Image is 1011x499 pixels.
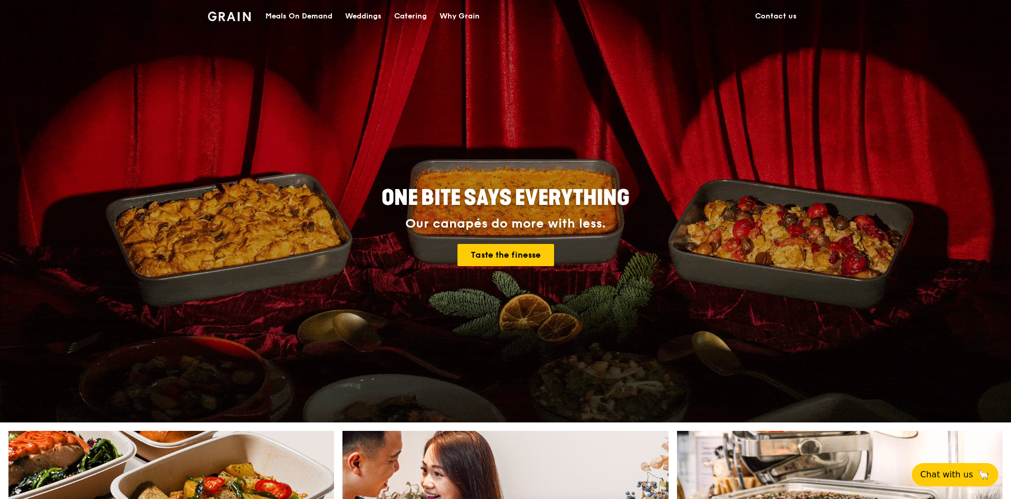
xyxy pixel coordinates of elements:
span: 🦙 [977,468,990,481]
div: Why Grain [440,1,480,32]
a: Why Grain [433,1,486,32]
span: Chat with us [920,468,973,481]
a: Taste the finesse [457,244,554,266]
a: Weddings [339,1,388,32]
div: Catering [394,1,427,32]
div: Our canapés do more with less. [316,216,695,231]
a: Contact us [749,1,803,32]
button: Chat with us🦙 [912,463,998,486]
img: Grain [208,12,251,21]
a: Catering [388,1,433,32]
span: ONE BITE SAYS EVERYTHING [381,185,630,211]
div: Weddings [345,1,381,32]
div: Meals On Demand [265,1,332,32]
